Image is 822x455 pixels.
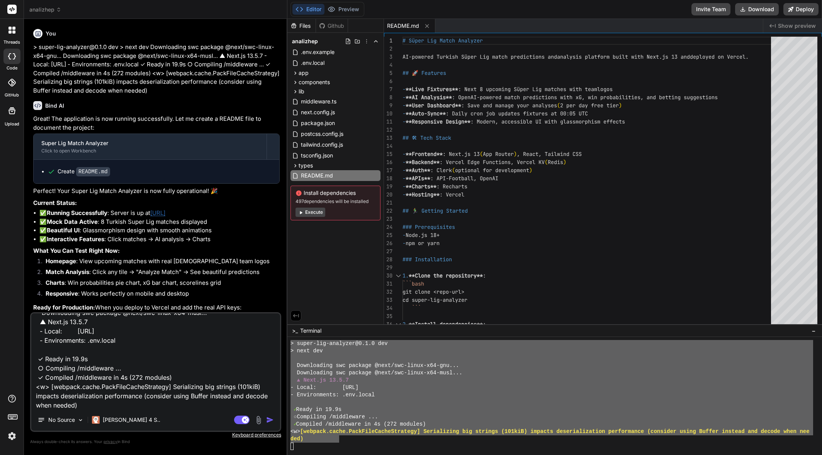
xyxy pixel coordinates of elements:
li: ✅ : Server is up at [39,209,280,218]
span: 2 per day free tier [560,102,619,109]
span: : OpenAI-powered match predictions with xG, win pr [452,94,606,101]
span: cd super-lig-analyzer [403,296,467,303]
span: Node.js 18+ [406,232,440,238]
span: **Install dependencies** [409,321,483,328]
span: package.json [300,118,336,128]
label: GitHub [5,92,19,98]
span: deployed on Vercel. [690,53,749,60]
span: analizhep [292,37,318,45]
span: app [299,69,309,77]
span: ( [452,167,455,174]
span: : Vercel [440,191,464,198]
strong: Interactive Features [47,235,104,243]
span: Compiling /middleware ... [297,413,378,421]
span: - Local: [URL] [290,384,358,391]
span: privacy [104,439,117,444]
div: Click to collapse the range. [393,272,403,280]
div: Create [58,167,110,176]
div: 15 [384,150,392,158]
span: Downloading swc package @next/swc-linux-x64-musl... [297,369,462,377]
span: tsconfig.json [300,151,334,160]
span: : [483,272,486,279]
p: Always double-check its answers. Your in Bind [30,438,281,445]
div: 30 [384,272,392,280]
span: Compiled /middleware in 4s (272 modules) [296,421,426,428]
div: 6 [384,77,392,85]
span: obabilities, and betting suggestions [606,94,718,101]
span: ( [545,159,548,166]
span: - [403,191,406,198]
div: 20 [384,191,392,199]
div: 27 [384,247,392,255]
div: 31 [384,280,392,288]
div: 3 [384,53,392,61]
div: Github [316,22,348,30]
span: ## 🚀 Features [403,69,446,76]
span: - [403,94,406,101]
span: : Daily cron job updates fixtures at 00:05 UTC [446,110,588,117]
textarea: > super-lig-analyzer@0.1.0 dev > next dev Downloading swc package @next/swc-linux-x64-gnu... Down... [31,313,280,409]
p: When you deploy to Vercel and add the real API keys: [33,303,280,312]
div: Click to collapse the range. [393,320,403,328]
div: 14 [384,142,392,150]
li: : Click any tile → "Analyze Match" → See beautiful predictions [39,268,280,279]
span: optional for development [455,167,529,174]
span: ) [619,102,622,109]
span: ded) [290,435,304,443]
span: 2. [403,321,409,328]
div: 24 [384,223,392,231]
span: # Süper Lig Match Analyzer [403,37,483,44]
p: Keyboard preferences [30,432,281,438]
span: : [483,321,486,328]
li: : View upcoming matches with real [DEMOGRAPHIC_DATA] team logos [39,257,280,268]
span: Terminal [300,327,321,335]
span: ## 🛠 Tech Stack [403,134,451,141]
span: - Environments: .env.local [290,391,375,399]
span: - [403,102,406,109]
span: <w> [290,428,300,435]
span: types [299,162,313,169]
span: ( [557,102,560,109]
li: ✅ : 8 Turkish Super Lig matches displayed [39,218,280,227]
label: code [7,65,17,71]
span: analysis platform built with Next.js 13 and [557,53,690,60]
li: : Works perfectly on mobile and desktop [39,289,280,300]
a: [URL] [150,209,165,217]
h6: Bind AI [45,102,64,110]
span: - [403,183,406,190]
strong: Current Status: [33,199,77,206]
img: Claude 4 Sonnet [92,416,100,424]
span: **Clone the repository** [409,272,483,279]
span: Downloading swc package @next/swc-linux-x64-gnu... [297,362,459,369]
div: 28 [384,255,392,264]
div: 18 [384,174,392,183]
div: 13 [384,134,392,142]
button: Editor [292,4,324,15]
label: threads [3,39,20,46]
span: ``` [412,304,421,311]
span: : Next 8 upcoming Süper Lig matches with team [458,86,597,93]
div: 4 [384,61,392,69]
code: README.md [76,167,110,176]
span: git clone <repo-url> [403,288,464,295]
div: 1 [384,37,392,45]
span: : Clerk [430,167,452,174]
div: 36 [384,320,392,328]
span: 1. [403,272,409,279]
span: - [403,175,406,182]
p: No Source [48,416,75,424]
div: 8 [384,93,392,101]
strong: Ready for Production: [33,304,95,311]
span: analizhep [29,6,61,14]
button: Execute [296,208,325,217]
div: 12 [384,126,392,134]
strong: Match Analysis [46,268,89,276]
div: Files [287,22,316,30]
span: .env.local [300,58,325,68]
p: Great! The application is now running successfully. Let me create a README file to document the p... [33,115,280,132]
span: Ready in 19.9s [296,406,342,413]
p: > super-lig-analyzer@0.1.0 dev > next dev Downloading swc package @next/swc-linux-x64-gnu... Down... [33,43,280,95]
div: Click to open Workbench [41,148,259,154]
span: **Responsive Design** [406,118,470,125]
div: Super Lig Match Analyzer [41,139,259,147]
